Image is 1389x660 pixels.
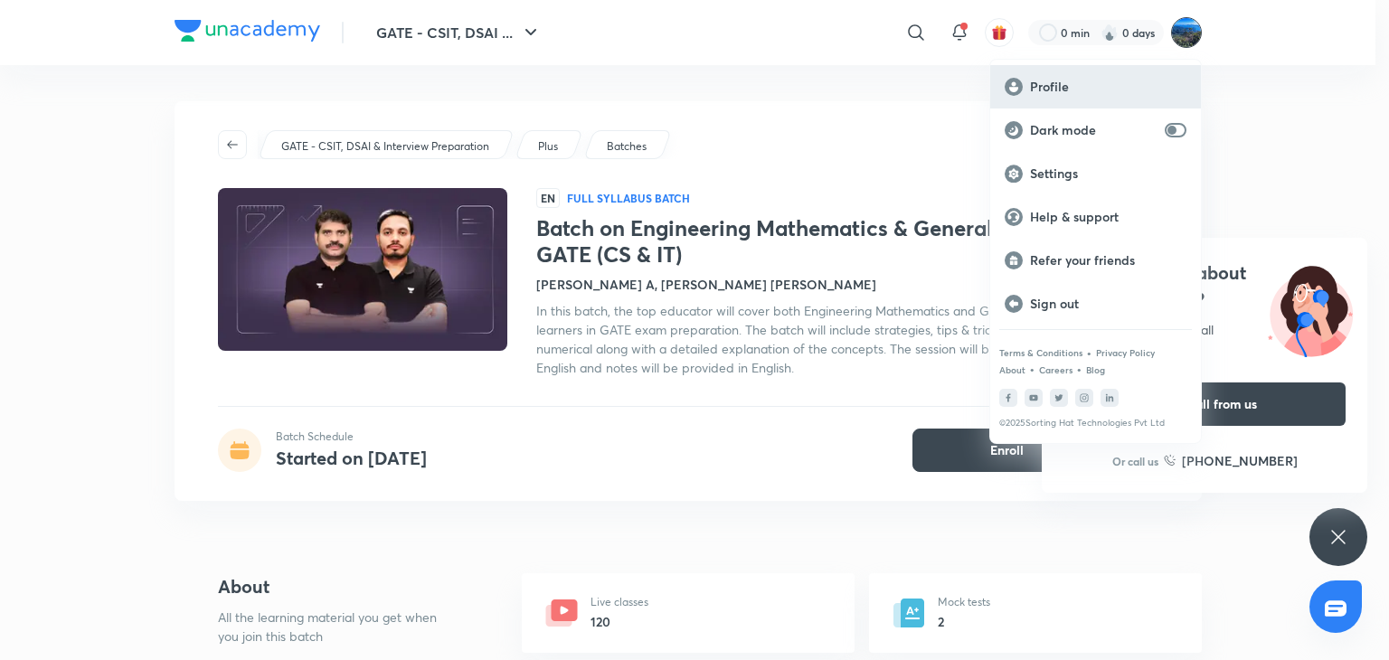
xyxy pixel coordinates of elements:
[1030,79,1186,95] p: Profile
[1086,364,1105,375] a: Blog
[990,65,1201,108] a: Profile
[990,152,1201,195] a: Settings
[1030,165,1186,182] p: Settings
[999,418,1192,429] p: © 2025 Sorting Hat Technologies Pvt Ltd
[990,239,1201,282] a: Refer your friends
[1030,209,1186,225] p: Help & support
[1030,122,1157,138] p: Dark mode
[1096,347,1155,358] a: Privacy Policy
[1029,361,1035,377] div: •
[990,195,1201,239] a: Help & support
[1086,344,1092,361] div: •
[999,364,1025,375] a: About
[1030,296,1186,312] p: Sign out
[1030,252,1186,269] p: Refer your friends
[999,347,1082,358] a: Terms & Conditions
[1039,364,1072,375] a: Careers
[1076,361,1082,377] div: •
